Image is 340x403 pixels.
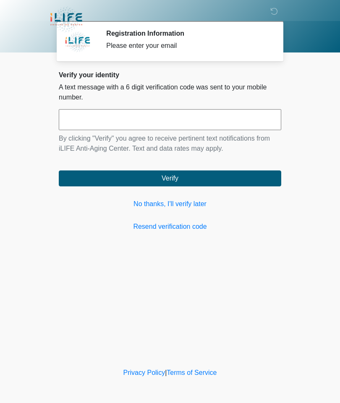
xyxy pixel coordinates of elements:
[59,82,281,102] p: A text message with a 6 digit verification code was sent to your mobile number.
[59,71,281,79] h2: Verify your identity
[59,199,281,209] a: No thanks, I'll verify later
[59,133,281,154] p: By clicking "Verify" you agree to receive pertinent text notifications from iLIFE Anti-Aging Cent...
[65,29,90,55] img: Agent Avatar
[50,6,82,33] img: iLIFE Anti-Aging Center Logo
[59,170,281,186] button: Verify
[123,369,165,376] a: Privacy Policy
[59,222,281,232] a: Resend verification code
[167,369,217,376] a: Terms of Service
[165,369,167,376] a: |
[106,41,269,51] div: Please enter your email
